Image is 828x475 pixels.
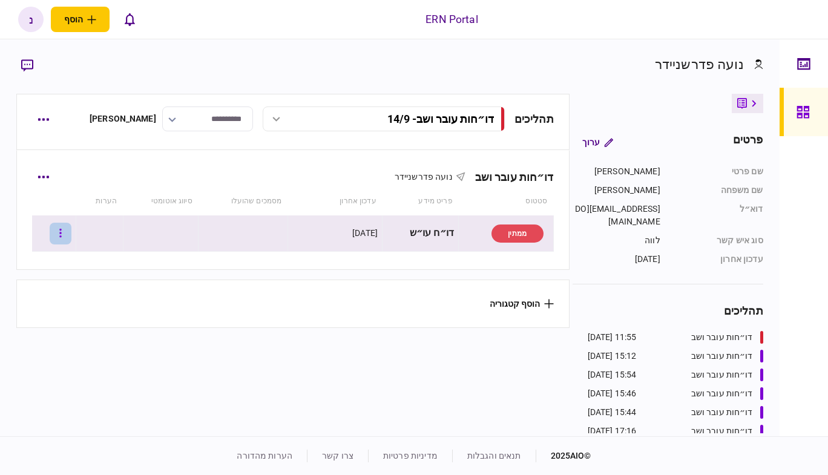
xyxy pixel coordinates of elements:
th: מסמכים שהועלו [199,188,287,215]
div: נועה פדרשניידר [655,54,744,74]
div: ERN Portal [425,11,478,27]
div: תהליכים [573,303,763,319]
div: דו״חות עובר ושב [691,406,753,419]
div: [PERSON_NAME] [90,113,156,125]
div: 11:55 [DATE] [588,331,637,344]
div: סוג איש קשר [672,234,763,247]
th: עדכון אחרון [287,188,382,215]
div: דו״חות עובר ושב - 14/9 [387,113,494,125]
div: [PERSON_NAME] [573,165,660,178]
div: דו״חות עובר ושב [691,350,753,362]
a: מדיניות פרטיות [383,451,438,460]
button: הוסף קטגוריה [490,299,554,309]
div: דו״ח עו״ש [387,220,454,247]
a: דו״חות עובר ושב11:55 [DATE] [588,331,763,344]
div: עדכון אחרון [672,253,763,266]
button: נ [18,7,44,32]
div: דו״חות עובר ושב [691,331,753,344]
button: ערוך [573,131,623,153]
div: 15:54 [DATE] [588,369,637,381]
th: סיווג אוטומטי [123,188,199,215]
a: תנאים והגבלות [467,451,521,460]
th: סטטוס [459,188,553,215]
div: שם פרטי [672,165,763,178]
div: [EMAIL_ADDRESS][DOMAIN_NAME] [573,203,660,228]
div: פרטים [733,131,763,153]
div: ממתין [491,224,544,243]
div: [DATE] [352,227,378,239]
a: צרו קשר [322,451,353,460]
div: [DATE] [573,253,660,266]
th: הערות [76,188,123,215]
th: פריט מידע [383,188,459,215]
a: דו״חות עובר ושב15:46 [DATE] [588,387,763,400]
div: שם משפחה [672,184,763,197]
div: 15:44 [DATE] [588,406,637,419]
div: דו״חות עובר ושב [691,425,753,437]
div: 15:12 [DATE] [588,350,637,362]
div: דו״חות עובר ושב [691,387,753,400]
div: דו״חות עובר ושב [465,171,554,183]
button: דו״חות עובר ושב- 14/9 [263,106,505,131]
div: דוא״ל [672,203,763,228]
div: 17:16 [DATE] [588,425,637,437]
a: דו״חות עובר ושב17:16 [DATE] [588,425,763,437]
a: דו״חות עובר ושב15:12 [DATE] [588,350,763,362]
div: [PERSON_NAME] [573,184,660,197]
div: © 2025 AIO [536,450,591,462]
div: דו״חות עובר ושב [691,369,753,381]
div: 15:46 [DATE] [588,387,637,400]
a: דו״חות עובר ושב15:54 [DATE] [588,369,763,381]
div: תהליכים [514,111,554,127]
a: הערות מהדורה [237,451,292,460]
div: לווה [573,234,660,247]
button: פתח תפריט להוספת לקוח [51,7,110,32]
a: דו״חות עובר ושב15:44 [DATE] [588,406,763,419]
button: פתח רשימת התראות [117,7,142,32]
span: נועה פדרשניידר [395,172,453,182]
